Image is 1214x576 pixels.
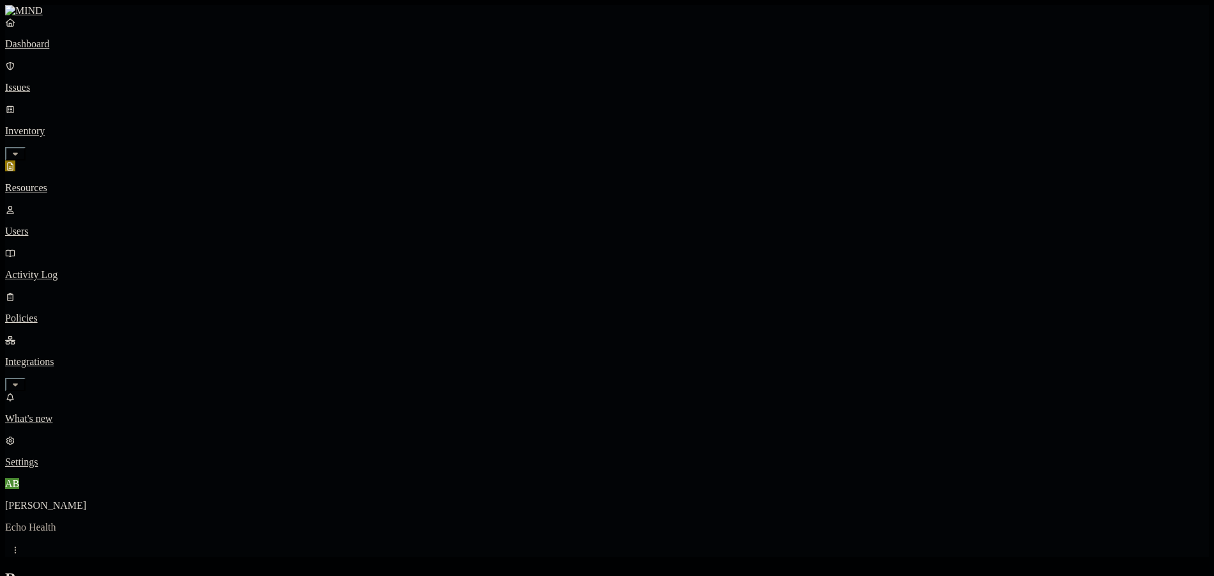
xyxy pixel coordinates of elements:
a: Integrations [5,334,1209,389]
a: Issues [5,60,1209,93]
a: Policies [5,291,1209,324]
a: Users [5,204,1209,237]
p: Activity Log [5,269,1209,281]
p: Resources [5,182,1209,194]
p: What's new [5,413,1209,424]
p: Users [5,226,1209,237]
span: AB [5,478,19,489]
p: Echo Health [5,522,1209,533]
p: [PERSON_NAME] [5,500,1209,511]
img: MIND [5,5,43,17]
p: Issues [5,82,1209,93]
a: Settings [5,435,1209,468]
a: MIND [5,5,1209,17]
p: Integrations [5,356,1209,368]
a: Activity Log [5,247,1209,281]
p: Policies [5,313,1209,324]
p: Settings [5,456,1209,468]
p: Dashboard [5,38,1209,50]
a: What's new [5,391,1209,424]
p: Inventory [5,125,1209,137]
a: Resources [5,160,1209,194]
a: Inventory [5,104,1209,159]
a: Dashboard [5,17,1209,50]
